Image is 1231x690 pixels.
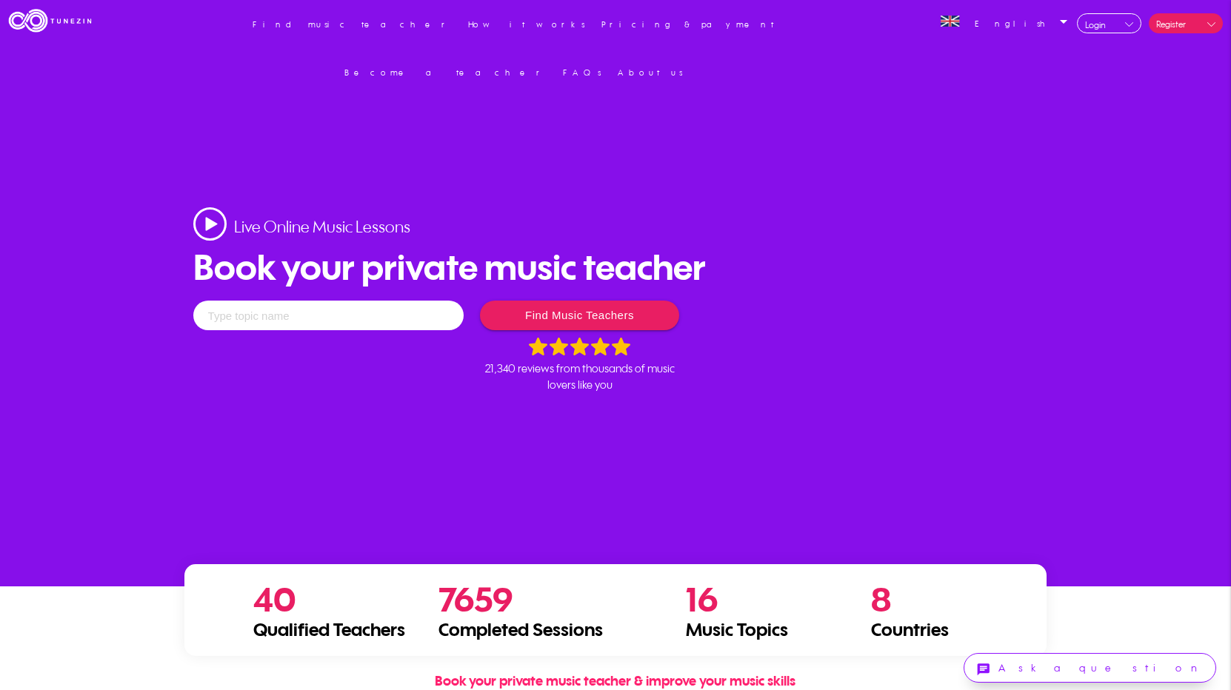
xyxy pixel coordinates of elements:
[998,654,1204,681] td: Ask a question
[480,301,678,330] button: Find music teachers
[438,618,603,640] span: Completed Sessions
[556,49,608,96] a: FAQs
[591,338,610,355] img: star.svg
[1077,13,1141,33] a: Login
[253,618,405,640] span: Qualified Teachers
[1207,22,1215,27] img: downarrow.svg
[686,579,718,619] span: 16
[550,338,568,355] img: star.svg
[193,301,464,330] input: Type topic name
[940,16,960,27] img: 1a76-a061-416b-9e32-76fbc2c1de67en.png
[594,1,781,48] a: Pricing & payment
[253,579,296,619] span: 40
[871,579,891,619] span: 8
[245,1,458,48] a: Find music teacher
[686,618,788,640] span: Music Topics
[193,207,227,241] img: play.svg
[234,216,410,236] h2: Live Online Music Lessons
[480,361,678,394] center: 21,340 reviews from thousands of music lovers like you
[1085,19,1106,30] span: Login
[570,338,589,355] img: star.svg
[976,661,991,678] i: chat
[529,338,547,355] img: star.svg
[435,673,795,689] span: Book your private music teacher & improve your music skills
[1156,19,1186,30] span: Register
[337,49,553,96] a: Become a teacher
[975,19,1055,29] span: English
[461,1,592,48] a: How it works
[1125,22,1133,27] img: downarrow.svg
[871,618,949,640] span: Countries
[964,653,1216,683] a: chatAsk a question
[1149,13,1223,33] a: Register
[612,338,630,355] img: star.svg
[438,579,513,619] span: 7659
[193,245,1038,289] h1: Book your private music teacher
[610,49,690,96] a: About us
